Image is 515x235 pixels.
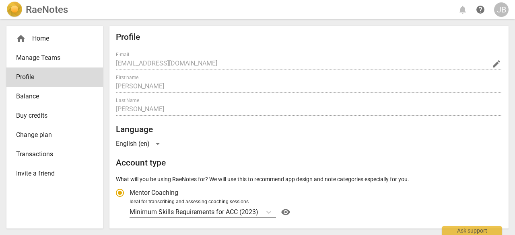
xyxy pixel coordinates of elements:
a: Invite a friend [6,164,103,183]
h2: RaeNotes [26,4,68,15]
h2: Profile [116,32,502,42]
button: Change Email [491,58,502,69]
span: edit [492,59,501,69]
a: Change plan [6,125,103,145]
h2: Account type [116,158,502,168]
span: Change plan [16,130,87,140]
span: Buy credits [16,111,87,121]
h2: Language [116,125,502,135]
a: Manage Teams [6,48,103,67]
div: Home [16,34,87,43]
a: Buy credits [6,106,103,125]
div: Account type [116,183,502,219]
span: Mentor Coaching [130,188,178,197]
span: Transactions [16,149,87,159]
label: First name [116,75,138,80]
div: Ideal for transcribing and assessing coaching sessions [130,198,500,206]
div: Ask support [442,226,502,235]
span: Manage Teams [16,53,87,63]
label: Last Name [116,98,139,103]
p: Minimum Skills Requirements for ACC (2023) [130,207,258,217]
label: E-mail [116,52,129,57]
a: LogoRaeNotes [6,2,68,18]
span: Balance [16,92,87,101]
div: Home [6,29,103,48]
button: Help [279,206,292,219]
a: Balance [6,87,103,106]
a: Help [473,2,488,17]
input: Ideal for transcribing and assessing coaching sessionsMinimum Skills Requirements for ACC (2023)Help [259,208,261,216]
button: JB [494,2,509,17]
p: What will you be using RaeNotes for? We will use this to recommend app design and note categories... [116,175,502,184]
span: Invite a friend [16,169,87,178]
div: English (en) [116,137,163,150]
img: Logo [6,2,23,18]
a: Help [276,206,292,219]
a: Profile [6,67,103,87]
span: help [476,5,485,14]
span: Profile [16,72,87,82]
span: visibility [279,207,292,217]
a: Transactions [6,145,103,164]
span: home [16,34,26,43]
